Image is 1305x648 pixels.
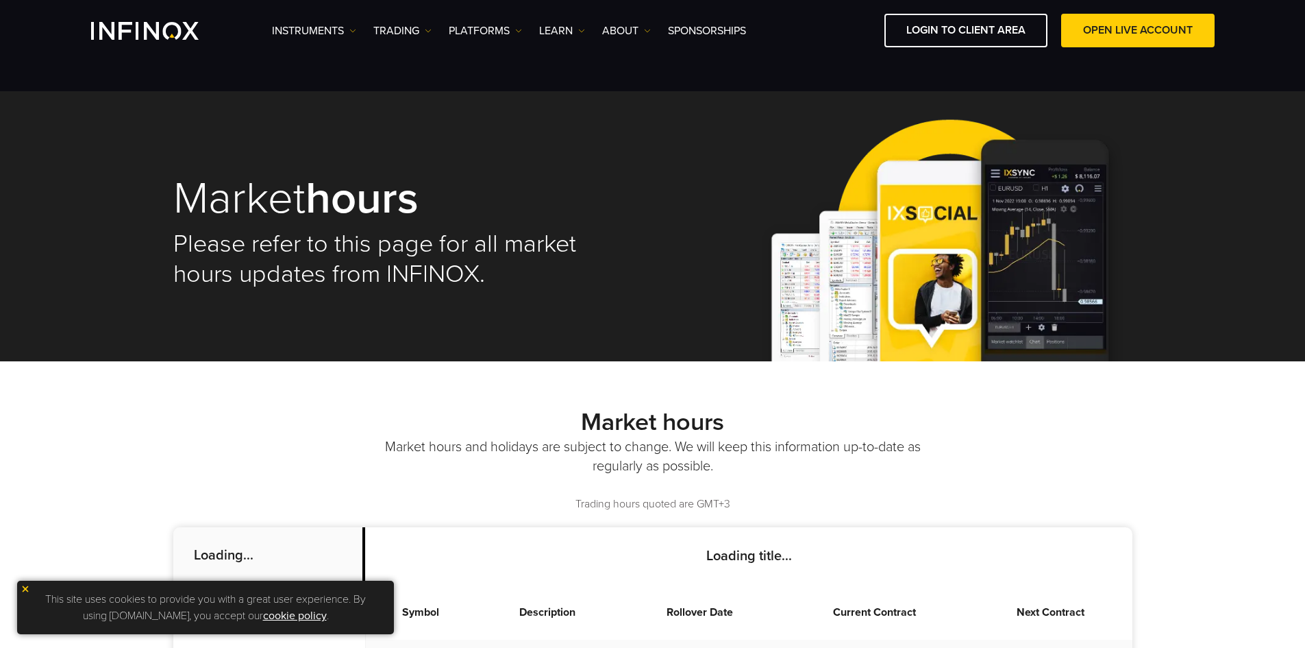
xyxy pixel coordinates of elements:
[91,22,231,40] a: INFINOX Logo
[24,588,387,627] p: This site uses cookies to provide you with a great user experience. By using [DOMAIN_NAME], you a...
[449,23,522,39] a: PLATFORMS
[382,437,923,476] p: Market hours and holidays are subject to change. We will keep this information up-to-date as regu...
[1061,14,1215,47] a: OPEN LIVE ACCOUNT
[581,407,724,437] strong: Market hours
[619,585,780,640] th: Rollover Date
[969,585,1132,640] th: Next Contract
[602,23,651,39] a: ABOUT
[272,23,356,39] a: Instruments
[173,176,634,222] h1: Market
[668,23,746,39] a: SPONSORSHIPS
[884,14,1047,47] a: LOGIN TO CLIENT AREA
[780,585,969,640] th: Current Contract
[21,584,30,594] img: yellow close icon
[173,229,634,289] h2: Please refer to this page for all market hours updates from INFINOX.
[476,585,619,640] th: Description
[373,23,432,39] a: TRADING
[306,171,419,226] strong: hours
[706,548,792,564] strong: Loading title...
[194,547,253,564] strong: Loading...
[173,496,1132,512] p: Trading hours quoted are GMT+3
[539,23,585,39] a: Learn
[263,609,327,623] a: cookie policy
[366,585,476,640] th: Symbol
